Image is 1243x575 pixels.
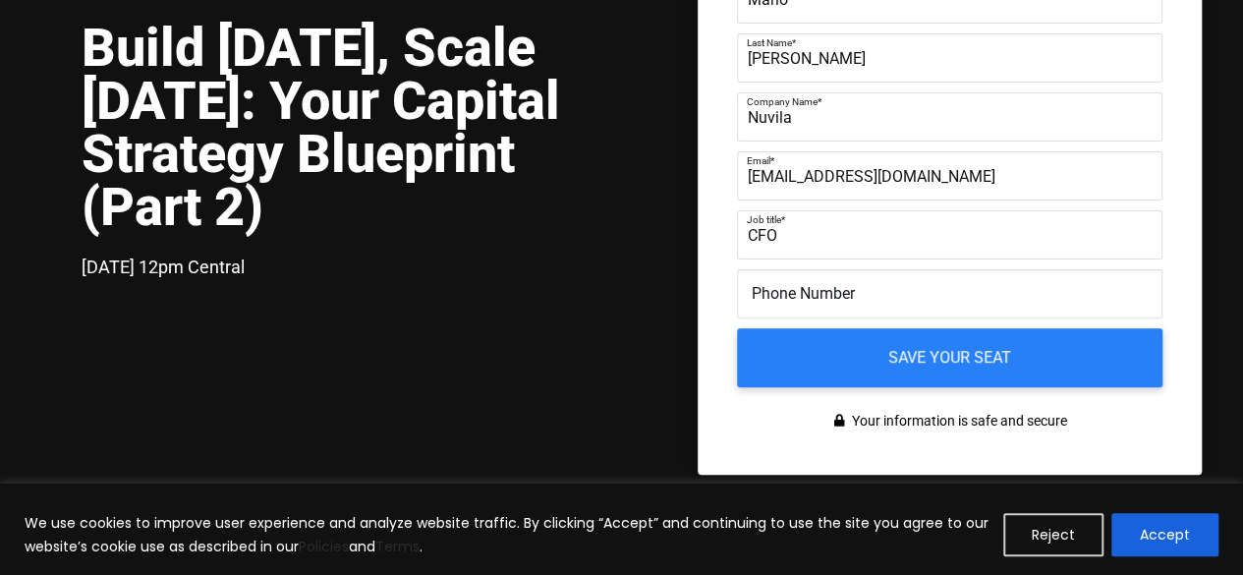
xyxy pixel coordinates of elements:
[752,284,855,303] span: Phone Number
[847,407,1067,435] span: Your information is safe and secure
[1003,513,1103,556] button: Reject
[1111,513,1218,556] button: Accept
[747,155,770,166] span: Email
[747,96,818,107] span: Company Name
[737,328,1162,387] input: Save your seat
[82,22,622,234] h1: Build [DATE], Scale [DATE]: Your Capital Strategy Blueprint (Part 2)
[747,214,781,225] span: Job title
[299,537,349,556] a: Policies
[747,37,792,48] span: Last Name
[82,257,245,277] span: [DATE] 12pm Central
[25,511,989,558] p: We use cookies to improve user experience and analyze website traffic. By clicking “Accept” and c...
[375,537,420,556] a: Terms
